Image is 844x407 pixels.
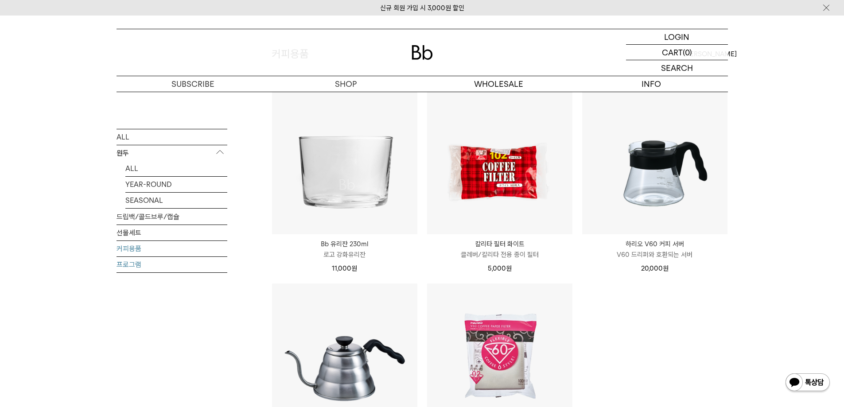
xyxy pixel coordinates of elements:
[380,4,464,12] a: 신규 회원 가입 시 3,000원 할인
[332,264,357,272] span: 11,000
[582,89,727,234] img: 하리오 V60 커피 서버
[272,249,417,260] p: 로고 강화유리잔
[488,264,512,272] span: 5,000
[582,239,727,249] p: 하리오 V60 커피 서버
[117,145,227,161] p: 원두
[661,60,693,76] p: SEARCH
[351,264,357,272] span: 원
[117,129,227,144] a: ALL
[412,45,433,60] img: 로고
[575,76,728,92] p: INFO
[582,239,727,260] a: 하리오 V60 커피 서버 V60 드리퍼와 호환되는 서버
[626,45,728,60] a: CART (0)
[117,240,227,256] a: 커피용품
[272,89,417,234] img: Bb 유리잔 230ml
[662,45,683,60] p: CART
[427,89,572,234] img: 칼리타 필터 화이트
[422,76,575,92] p: WHOLESALE
[664,29,689,44] p: LOGIN
[506,264,512,272] span: 원
[125,176,227,192] a: YEAR-ROUND
[683,45,692,60] p: (0)
[626,29,728,45] a: LOGIN
[125,160,227,176] a: ALL
[641,264,669,272] span: 20,000
[269,76,422,92] a: SHOP
[427,239,572,249] p: 칼리타 필터 화이트
[427,249,572,260] p: 클레버/칼리타 전용 종이 필터
[117,256,227,272] a: 프로그램
[125,192,227,208] a: SEASONAL
[272,239,417,249] p: Bb 유리잔 230ml
[663,264,669,272] span: 원
[785,372,831,394] img: 카카오톡 채널 1:1 채팅 버튼
[272,239,417,260] a: Bb 유리잔 230ml 로고 강화유리잔
[582,249,727,260] p: V60 드리퍼와 호환되는 서버
[117,209,227,224] a: 드립백/콜드브루/캡슐
[117,225,227,240] a: 선물세트
[427,239,572,260] a: 칼리타 필터 화이트 클레버/칼리타 전용 종이 필터
[117,76,269,92] a: SUBSCRIBE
